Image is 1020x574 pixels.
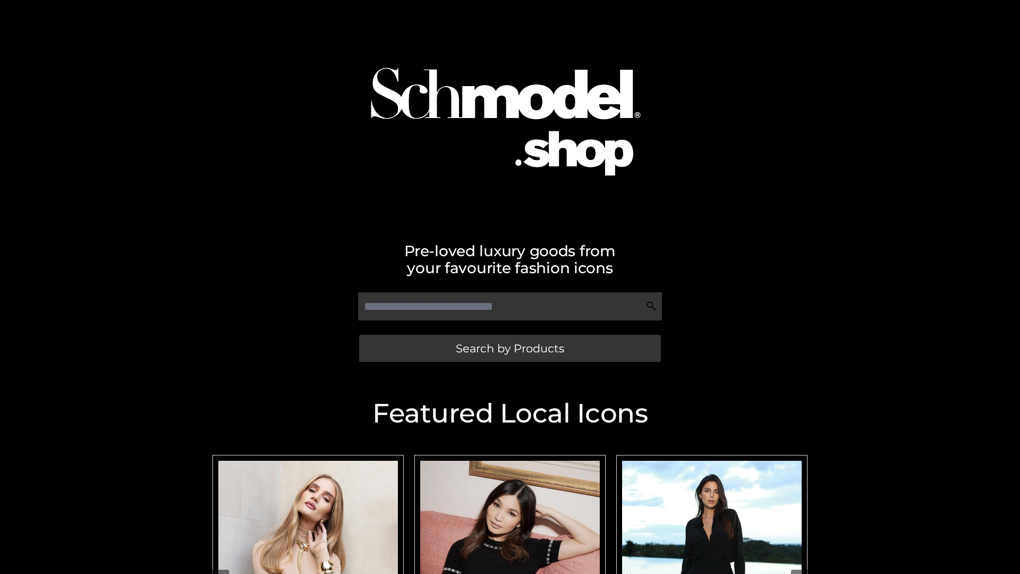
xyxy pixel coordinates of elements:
h2: Pre-loved luxury goods from your favourite fashion icons [207,242,813,276]
img: Search Icon [646,301,657,311]
span: Search by Products [456,343,564,354]
a: Search by Products [359,335,661,362]
h2: Featured Local Icons​ [207,400,813,427]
